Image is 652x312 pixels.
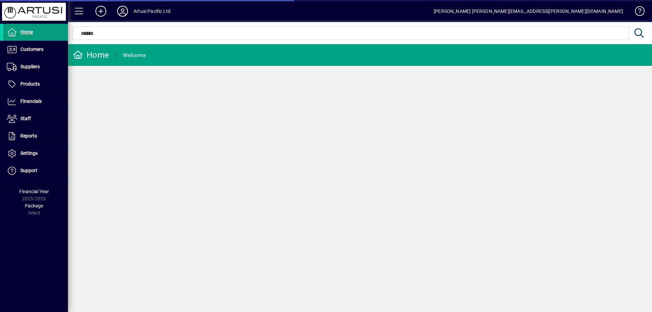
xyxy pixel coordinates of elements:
[20,116,31,121] span: Staff
[20,98,42,104] span: Financials
[73,50,109,60] div: Home
[3,110,68,127] a: Staff
[20,133,37,139] span: Reports
[20,150,38,156] span: Settings
[3,145,68,162] a: Settings
[133,6,170,17] div: Artusi Pacific Ltd
[3,128,68,145] a: Reports
[90,5,112,17] button: Add
[3,41,68,58] a: Customers
[3,162,68,179] a: Support
[20,47,43,52] span: Customers
[3,93,68,110] a: Financials
[19,189,49,194] span: Financial Year
[123,50,146,61] div: Welcome
[20,81,40,87] span: Products
[20,168,37,173] span: Support
[3,76,68,93] a: Products
[630,1,644,23] a: Knowledge Base
[434,6,623,17] div: [PERSON_NAME] [PERSON_NAME][EMAIL_ADDRESS][PERSON_NAME][DOMAIN_NAME]
[25,203,43,208] span: Package
[20,64,40,69] span: Suppliers
[20,29,33,35] span: Home
[3,58,68,75] a: Suppliers
[112,5,133,17] button: Profile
